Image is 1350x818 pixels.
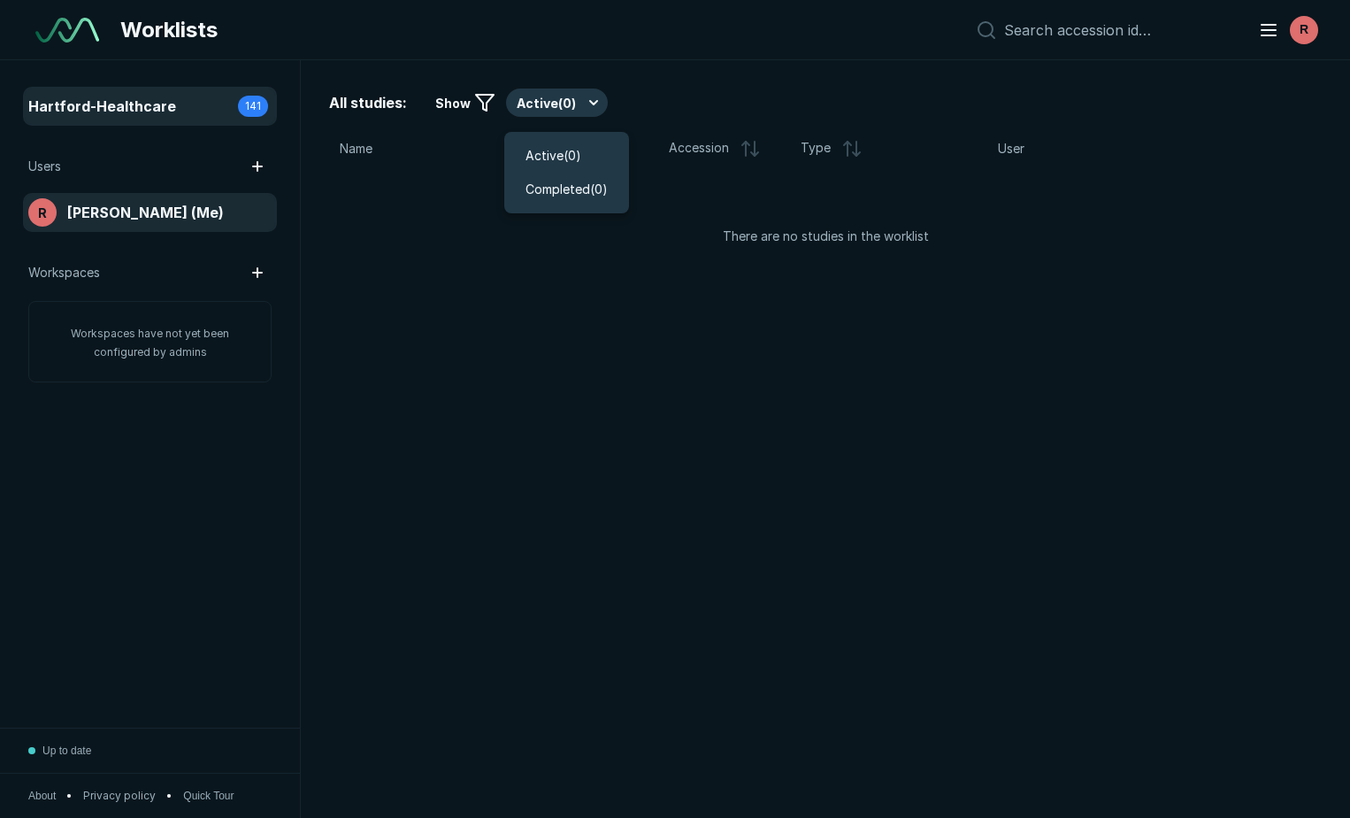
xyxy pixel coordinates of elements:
[245,98,261,114] span: 141
[723,227,929,246] span: There are no studies in the worklist
[28,729,91,773] button: Up to date
[525,180,608,199] span: Completed ( 0 )
[1300,20,1308,39] span: R
[525,146,581,166] span: Active ( 0 )
[28,263,100,282] span: Workspaces
[329,92,407,113] span: All studies:
[71,327,229,359] span: Workspaces have not yet been configured by admins
[1247,12,1322,48] button: avatar-name
[340,139,372,158] span: Name
[504,132,629,213] div: Active(0)
[1004,21,1237,39] input: Search accession id…
[35,18,99,42] img: See-Mode Logo
[28,198,57,227] div: avatar-name
[28,96,176,117] span: Hartford-Healthcare
[66,788,73,804] span: •
[25,89,275,124] a: Hartford-Healthcare141
[506,89,608,117] button: Active(0)
[42,743,91,759] span: Up to date
[25,195,275,230] a: avatar-name[PERSON_NAME] (Me)
[28,788,56,804] button: About
[166,788,173,804] span: •
[28,11,106,50] a: See-Mode Logo
[83,788,156,804] a: Privacy policy
[38,204,47,222] span: R
[120,14,218,46] span: Worklists
[801,138,831,159] span: Type
[669,138,729,159] span: Accession
[67,202,224,223] span: [PERSON_NAME] (Me)
[1290,16,1318,44] div: avatar-name
[238,96,268,117] div: 141
[435,94,471,112] span: Show
[998,139,1024,158] span: User
[28,157,61,176] span: Users
[183,788,234,804] button: Quick Tour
